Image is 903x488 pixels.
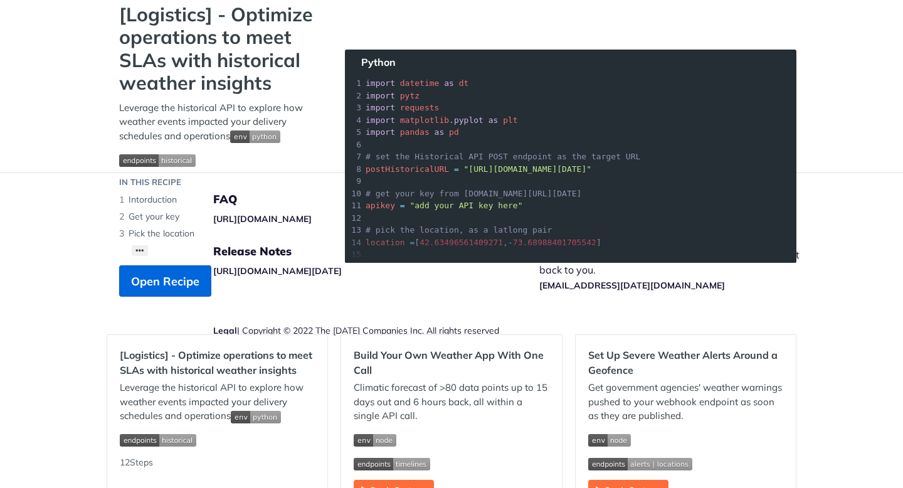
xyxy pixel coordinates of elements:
img: env [231,411,281,423]
p: Climatic forecast of >80 data points up to 15 days out and 6 hours back, all within a single API ... [354,381,549,423]
h2: Set Up Severe Weather Alerts Around a Geofence [588,347,783,378]
li: Get your key [119,208,320,225]
h2: Build Your Own Weather App With One Call [354,347,549,378]
img: env [588,434,631,447]
p: Get government agencies' weather warnings pushed to your webhook endpoint as soon as they are pub... [588,381,783,423]
img: endpoint [120,434,196,447]
img: endpoint [354,458,430,470]
span: Expand image [588,456,783,470]
span: Expand image [231,410,281,422]
p: Leverage the historical API to explore how weather events impacted your delivery schedules and op... [120,381,315,423]
div: IN THIS RECIPE [119,176,181,189]
span: Open Recipe [131,273,199,290]
img: env [354,434,396,447]
span: Expand image [120,433,315,447]
button: Open Recipe [119,265,211,297]
span: Expand image [588,433,783,447]
h2: [Logistics] - Optimize operations to meet SLAs with historical weather insights [120,347,315,378]
img: endpoint [119,154,196,167]
img: env [230,130,280,143]
img: endpoint [588,458,692,470]
span: Expand image [354,456,549,470]
li: Pick the location [119,225,320,242]
div: | Copyright © 2022 The [DATE] Companies Inc. All rights reserved [213,324,539,337]
strong: [Logistics] - Optimize operations to meet SLAs with historical weather insights [119,3,320,95]
p: Leverage the historical API to explore how weather events impacted your delivery schedules and op... [119,101,320,144]
span: Expand image [230,130,280,142]
li: Intorduction [119,191,320,208]
span: Expand image [119,152,320,167]
span: Expand image [354,433,549,447]
button: ••• [132,245,148,256]
a: Legal [213,325,237,336]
